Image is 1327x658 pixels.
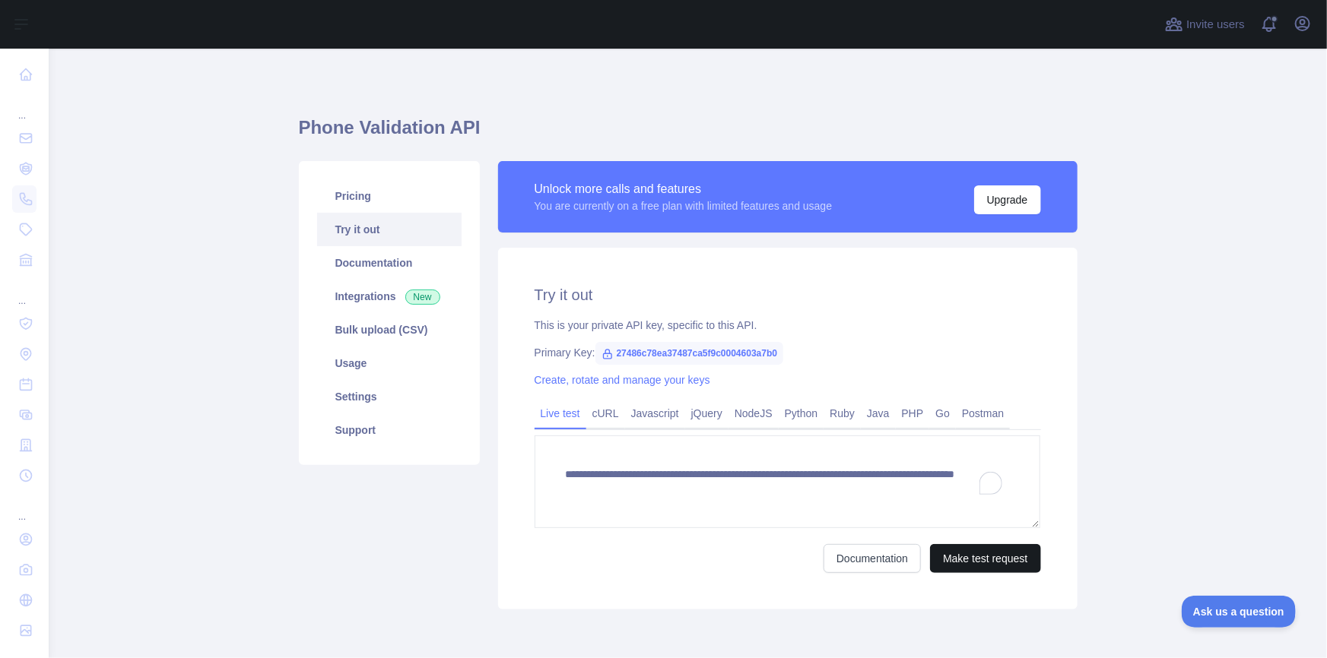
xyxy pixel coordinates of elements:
[535,345,1041,360] div: Primary Key:
[685,401,729,425] a: jQuery
[1186,16,1245,33] span: Invite users
[535,318,1041,333] div: This is your private API key, specific to this API.
[729,401,779,425] a: NodeJS
[299,115,1078,152] h1: Phone Validation API
[405,289,440,305] span: New
[625,401,685,425] a: Javascript
[824,401,861,425] a: Ruby
[317,380,462,413] a: Settings
[974,185,1041,214] button: Upgrade
[317,213,462,246] a: Try it out
[317,280,462,313] a: Integrations New
[317,246,462,280] a: Documentation
[535,374,710,386] a: Create, rotate and manage your keys
[586,401,625,425] a: cURL
[12,91,37,122] div: ...
[595,342,784,365] span: 27486c78ea37487ca5f9c0004603a7b0
[1182,596,1297,628] iframe: Toggle Customer Support
[317,346,462,380] a: Usage
[956,401,1010,425] a: Postman
[896,401,930,425] a: PHP
[535,435,1041,528] textarea: To enrich screen reader interactions, please activate Accessibility in Grammarly extension settings
[317,313,462,346] a: Bulk upload (CSV)
[1162,12,1248,36] button: Invite users
[317,413,462,447] a: Support
[12,277,37,307] div: ...
[861,401,896,425] a: Java
[535,284,1041,305] h2: Try it out
[12,492,37,523] div: ...
[930,544,1040,573] button: Make test request
[535,180,833,198] div: Unlock more calls and features
[535,401,586,425] a: Live test
[535,198,833,214] div: You are currently on a free plan with limited features and usage
[929,401,956,425] a: Go
[779,401,824,425] a: Python
[824,544,921,573] a: Documentation
[317,179,462,213] a: Pricing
